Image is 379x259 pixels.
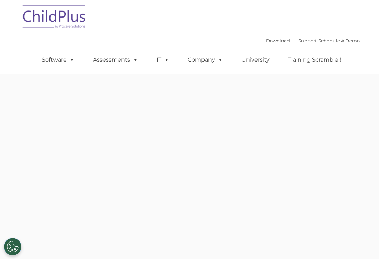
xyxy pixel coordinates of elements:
a: Support [298,38,317,43]
a: Training Scramble!! [281,53,348,67]
a: University [234,53,277,67]
a: IT [149,53,176,67]
a: Schedule A Demo [318,38,360,43]
a: Company [181,53,230,67]
a: Download [266,38,290,43]
a: Assessments [86,53,145,67]
a: Software [35,53,81,67]
font: | [266,38,360,43]
button: Cookies Settings [4,238,21,255]
img: ChildPlus by Procare Solutions [19,0,89,35]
